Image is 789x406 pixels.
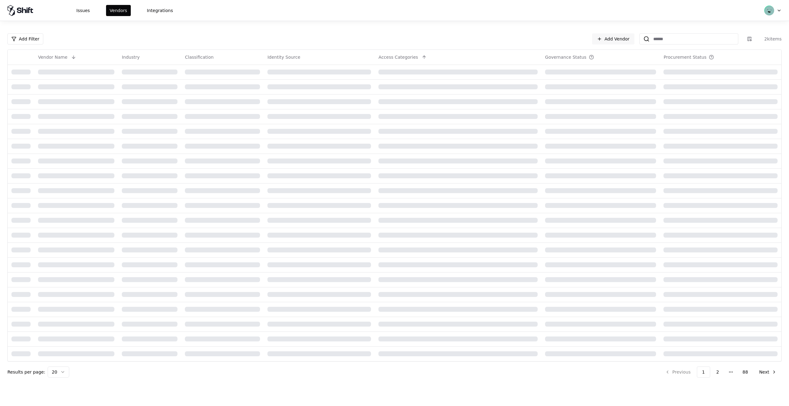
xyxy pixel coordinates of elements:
[7,369,45,375] p: Results per page:
[697,366,710,378] button: 1
[592,33,634,44] a: Add Vendor
[38,54,67,60] div: Vendor Name
[143,5,177,16] button: Integrations
[7,33,43,44] button: Add Filter
[711,366,724,378] button: 2
[267,54,300,60] div: Identity Source
[757,36,782,42] div: 2k items
[738,366,753,378] button: 88
[106,5,131,16] button: Vendors
[660,366,782,378] nav: pagination
[378,54,418,60] div: Access Categories
[122,54,140,60] div: Industry
[185,54,214,60] div: Classification
[545,54,586,60] div: Governance Status
[754,366,782,378] button: Next
[73,5,94,16] button: Issues
[663,54,706,60] div: Procurement Status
